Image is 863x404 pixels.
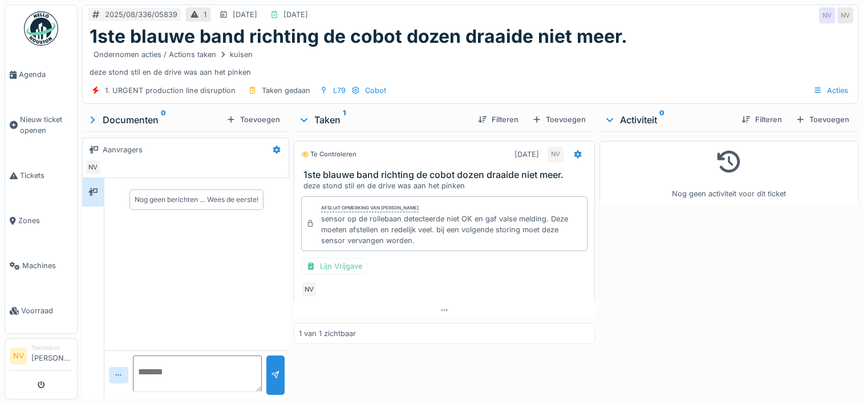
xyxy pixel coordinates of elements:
li: [PERSON_NAME] [31,344,72,368]
a: NV Technicus[PERSON_NAME] [10,344,72,371]
span: Agenda [19,69,72,80]
h3: 1ste blauwe band richting de cobot dozen draaide niet meer. [303,169,590,180]
div: Filteren [737,112,787,127]
span: Nieuw ticket openen [20,114,72,136]
div: NV [85,159,101,175]
div: deze stond stil en de drive was aan het pinken [303,180,590,191]
a: Tickets [5,153,77,198]
a: Zones [5,198,77,243]
div: Toevoegen [791,112,854,127]
div: NV [819,7,835,23]
a: Agenda [5,52,77,97]
div: deze stond stil en de drive was aan het pinken [90,47,851,77]
h1: 1ste blauwe band richting de cobot dozen draaide niet meer. [90,26,627,47]
div: Filteren [473,112,523,127]
a: Voorraad [5,288,77,333]
div: Te controleren [301,150,356,159]
div: Nog geen activiteit voor dit ticket [607,146,851,199]
img: Badge_color-CXgf-gQk.svg [24,11,58,46]
div: Documenten [87,113,222,127]
div: sensor op de rollebaan detecteerde niet OK en gaf valse melding. Deze moeten afstellen en redelij... [321,213,582,247]
li: NV [10,348,27,365]
div: Taken gedaan [262,85,310,96]
div: Ondernomen acties / Actions taken kuisen [94,49,253,60]
div: Technicus [31,344,72,352]
div: NV [548,147,564,163]
div: L79 [333,85,346,96]
div: [DATE] [233,9,257,20]
div: NV [301,281,317,297]
div: Nog geen berichten … Wees de eerste! [135,195,258,205]
div: Taken [298,113,469,127]
div: Activiteit [604,113,732,127]
div: Cobot [365,85,386,96]
div: NV [837,7,853,23]
sup: 0 [161,113,166,127]
span: Voorraad [21,305,72,316]
div: Toevoegen [528,112,590,127]
div: 1. URGENT production line disruption [105,85,236,96]
div: 2025/08/336/05839 [105,9,177,20]
a: Nieuw ticket openen [5,97,77,153]
sup: 1 [343,113,346,127]
span: Tickets [20,170,72,181]
div: Aanvragers [103,144,143,155]
div: [DATE] [514,149,539,160]
a: Machines [5,243,77,288]
span: Machines [22,260,72,271]
div: Acties [808,82,853,99]
div: Afsluit opmerking van [PERSON_NAME] [321,204,419,212]
div: [DATE] [283,9,308,20]
span: Zones [18,215,72,226]
sup: 0 [659,113,665,127]
div: Toevoegen [222,112,285,127]
div: Lijn Vrijgave [301,258,367,274]
div: 1 van 1 zichtbaar [299,328,356,339]
div: 1 [204,9,206,20]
